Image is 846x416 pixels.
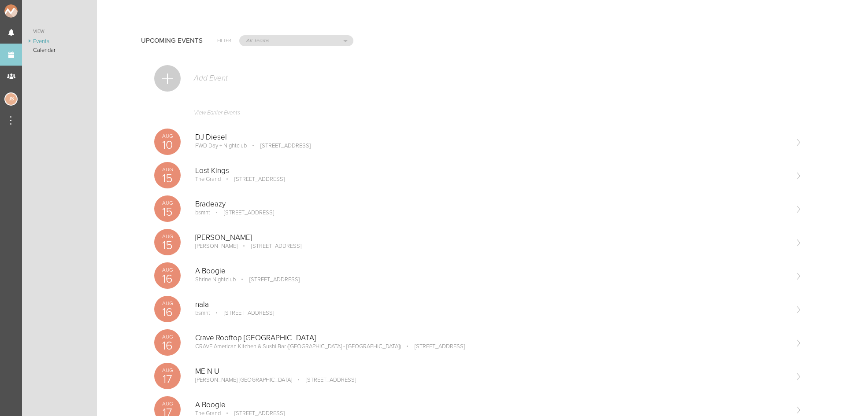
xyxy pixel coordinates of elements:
p: Aug [154,200,181,206]
a: View Earlier Events [154,105,802,125]
p: [STREET_ADDRESS] [211,209,274,216]
p: 15 [154,206,181,218]
p: Aug [154,234,181,239]
p: bsmnt [195,209,210,216]
p: 16 [154,273,181,285]
p: nala [195,300,788,309]
p: Lost Kings [195,166,788,175]
p: A Boogie [195,401,788,409]
h6: Filter [217,37,231,44]
img: NOMAD [4,4,54,18]
p: 15 [154,239,181,251]
p: 17 [154,373,181,385]
p: 10 [154,139,181,151]
a: View [22,26,97,37]
p: A Boogie [195,267,788,276]
p: [STREET_ADDRESS] [211,309,274,317]
p: FWD Day + Nightclub [195,142,247,149]
p: 16 [154,340,181,352]
p: Aug [154,368,181,373]
p: 16 [154,306,181,318]
p: [PERSON_NAME] [195,233,788,242]
a: Calendar [22,46,97,55]
p: Bradeazy [195,200,788,209]
p: [PERSON_NAME] [GEOGRAPHIC_DATA] [195,376,292,383]
p: Add Event [193,74,228,83]
p: Aug [154,167,181,172]
p: Aug [154,301,181,306]
p: 15 [154,173,181,184]
p: [STREET_ADDRESS] [237,276,300,283]
p: Aug [154,401,181,406]
p: [STREET_ADDRESS] [248,142,311,149]
p: [STREET_ADDRESS] [222,176,285,183]
p: DJ Diesel [195,133,788,142]
div: Jessica Smith [4,92,18,106]
p: CRAVE American Kitchen & Sushi Bar ([GEOGRAPHIC_DATA] - [GEOGRAPHIC_DATA]) [195,343,401,350]
p: Aug [154,133,181,139]
p: Shrine Nightclub [195,276,236,283]
p: The Grand [195,176,221,183]
p: ME N U [195,367,788,376]
p: Crave Rooftop [GEOGRAPHIC_DATA] [195,334,788,342]
p: bsmnt [195,309,210,317]
p: [STREET_ADDRESS] [239,243,301,250]
p: Aug [154,267,181,272]
p: [PERSON_NAME] [195,243,237,250]
h4: Upcoming Events [141,37,203,44]
p: [STREET_ADDRESS] [293,376,356,383]
p: [STREET_ADDRESS] [402,343,465,350]
p: Aug [154,334,181,339]
a: Events [22,37,97,46]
